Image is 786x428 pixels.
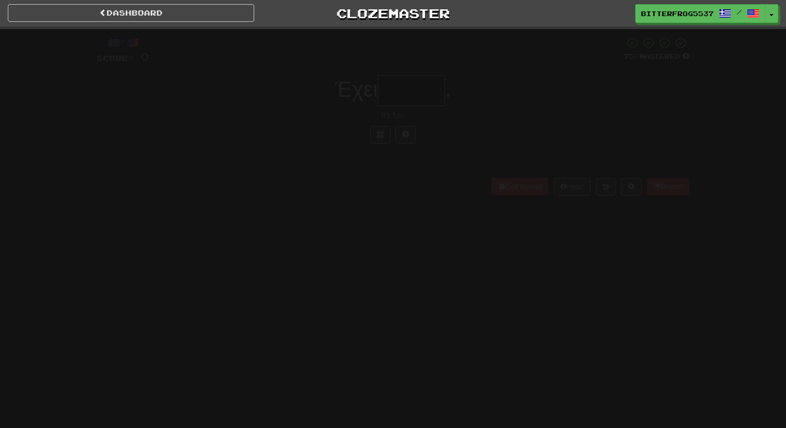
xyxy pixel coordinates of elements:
span: BitterFrog5537 [641,9,714,18]
span: Inf [594,28,621,40]
a: BitterFrog5537 / [635,4,765,23]
span: . [445,77,451,101]
button: End Round [491,178,548,196]
div: Mastered [624,52,689,61]
span: 0 [245,28,254,40]
button: Report [647,178,689,196]
button: Submit [361,149,425,173]
button: Round history (alt+y) [596,178,615,196]
span: 0 [140,50,149,63]
span: Score: [97,54,134,62]
button: Help! [554,178,591,196]
a: Clozemaster [270,4,516,22]
div: It's fun. [97,110,689,121]
span: 75 % [624,52,639,60]
span: 0 [434,28,443,40]
span: Έχει [335,77,378,101]
a: Dashboard [8,4,254,22]
span: / [737,8,742,16]
div: / [97,36,149,49]
button: Single letter hint - you only get 1 per sentence and score half the points! alt+h [395,126,416,144]
button: Switch sentence to multiple choice alt+p [370,126,391,144]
